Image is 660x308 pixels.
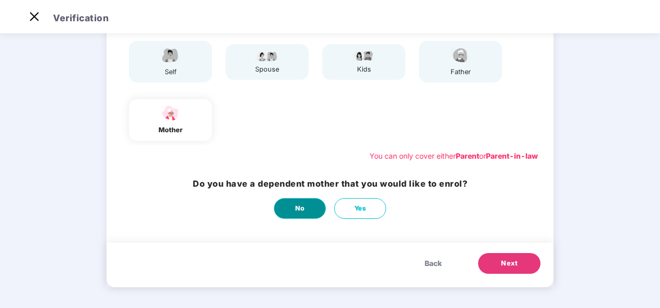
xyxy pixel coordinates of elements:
[157,125,183,135] div: mother
[157,67,183,77] div: self
[456,151,479,160] b: Parent
[254,64,280,75] div: spouse
[486,151,538,160] b: Parent-in-law
[425,258,442,269] span: Back
[369,150,538,162] div: You can only cover either or
[414,253,452,274] button: Back
[254,49,280,62] img: svg+xml;base64,PHN2ZyB4bWxucz0iaHR0cDovL3d3dy53My5vcmcvMjAwMC9zdmciIHdpZHRoPSI5Ny44OTciIGhlaWdodD...
[351,64,377,75] div: kids
[157,104,183,122] img: svg+xml;base64,PHN2ZyB4bWxucz0iaHR0cDovL3d3dy53My5vcmcvMjAwMC9zdmciIHdpZHRoPSI1NCIgaGVpZ2h0PSIzOC...
[351,49,377,62] img: svg+xml;base64,PHN2ZyB4bWxucz0iaHR0cDovL3d3dy53My5vcmcvMjAwMC9zdmciIHdpZHRoPSI3OS4wMzciIGhlaWdodD...
[354,203,366,214] span: Yes
[295,203,305,214] span: No
[157,46,183,64] img: svg+xml;base64,PHN2ZyBpZD0iRW1wbG95ZWVfbWFsZSIgeG1sbnM9Imh0dHA6Ly93d3cudzMub3JnLzIwMDAvc3ZnIiB3aW...
[447,46,473,64] img: svg+xml;base64,PHN2ZyBpZD0iRmF0aGVyX2ljb24iIHhtbG5zPSJodHRwOi8vd3d3LnczLm9yZy8yMDAwL3N2ZyIgeG1sbn...
[334,198,386,219] button: Yes
[478,253,540,274] button: Next
[193,177,467,190] h3: Do you have a dependent mother that you would like to enrol?
[501,258,518,269] span: Next
[447,67,473,77] div: father
[274,198,326,219] button: No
